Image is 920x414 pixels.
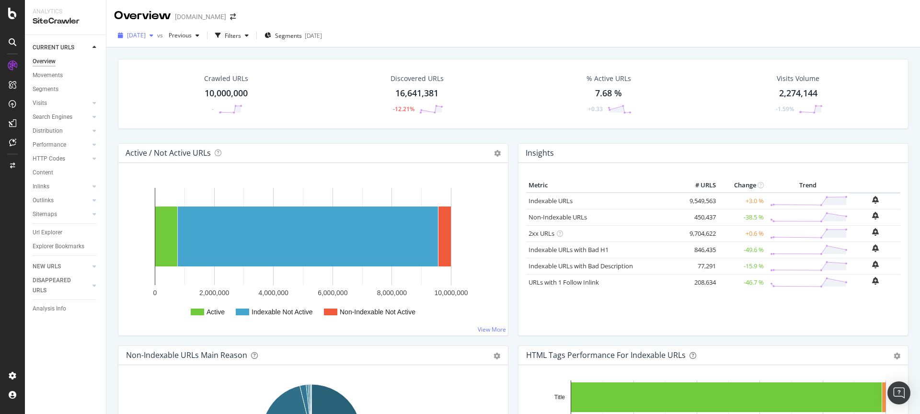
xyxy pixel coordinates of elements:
div: 16,641,381 [395,87,438,100]
a: Url Explorer [33,228,99,238]
div: HTTP Codes [33,154,65,164]
td: 846,435 [680,241,718,258]
a: HTTP Codes [33,154,90,164]
div: Performance [33,140,66,150]
text: 6,000,000 [318,289,347,297]
a: Indexable URLs with Bad Description [529,262,633,270]
div: Analytics [33,8,98,16]
th: Change [718,178,766,193]
div: Non-Indexable URLs Main Reason [126,350,247,360]
a: Segments [33,84,99,94]
div: Visits [33,98,47,108]
text: Indexable Not Active [252,308,313,316]
td: -49.6 % [718,241,766,258]
td: -38.5 % [718,209,766,225]
div: +0.33 [588,105,603,113]
div: bell-plus [872,244,879,252]
span: Previous [165,31,192,39]
a: Indexable URLs [529,196,573,205]
div: bell-plus [872,228,879,236]
div: - [212,105,214,113]
div: -12.21% [393,105,414,113]
div: bell-plus [872,196,879,204]
a: Explorer Bookmarks [33,241,99,252]
a: Movements [33,70,99,80]
td: 77,291 [680,258,718,274]
div: Inlinks [33,182,49,192]
div: NEW URLS [33,262,61,272]
div: % Active URLs [586,74,631,83]
a: Indexable URLs with Bad H1 [529,245,609,254]
a: DISAPPEARED URLS [33,276,90,296]
text: Active [207,308,225,316]
div: SiteCrawler [33,16,98,27]
div: Analysis Info [33,304,66,314]
td: 9,549,563 [680,193,718,209]
th: # URLS [680,178,718,193]
div: bell-plus [872,261,879,268]
svg: A chart. [126,178,497,328]
a: Performance [33,140,90,150]
text: 0 [153,289,157,297]
div: [DOMAIN_NAME] [175,12,226,22]
div: Discovered URLs [391,74,444,83]
div: arrow-right-arrow-left [230,13,236,20]
text: Non-Indexable Not Active [340,308,415,316]
a: Overview [33,57,99,67]
a: Content [33,168,99,178]
a: Analysis Info [33,304,99,314]
div: Outlinks [33,195,54,206]
button: Segments[DATE] [261,28,326,43]
div: -1.59% [776,105,794,113]
div: 7.68 % [595,87,622,100]
a: CURRENT URLS [33,43,90,53]
div: Visits Volume [777,74,819,83]
td: 208,634 [680,274,718,290]
text: 10,000,000 [434,289,468,297]
td: +0.6 % [718,225,766,241]
button: Filters [211,28,253,43]
div: Crawled URLs [204,74,248,83]
text: 2,000,000 [199,289,229,297]
div: 2,274,144 [779,87,817,100]
i: Options [494,150,501,157]
text: Title [554,394,565,401]
div: Overview [33,57,56,67]
h4: Active / Not Active URLs [126,147,211,160]
div: Content [33,168,53,178]
a: Visits [33,98,90,108]
button: [DATE] [114,28,157,43]
div: HTML Tags Performance for Indexable URLs [526,350,686,360]
div: Sitemaps [33,209,57,219]
div: Distribution [33,126,63,136]
a: Search Engines [33,112,90,122]
div: gear [494,353,500,359]
text: 8,000,000 [377,289,407,297]
a: View More [478,325,506,333]
div: Search Engines [33,112,72,122]
td: -46.7 % [718,274,766,290]
td: -15.9 % [718,258,766,274]
div: Open Intercom Messenger [887,381,910,404]
td: 450,437 [680,209,718,225]
div: gear [894,353,900,359]
a: Outlinks [33,195,90,206]
div: Segments [33,84,58,94]
button: Previous [165,28,203,43]
div: Explorer Bookmarks [33,241,84,252]
div: Overview [114,8,171,24]
a: Sitemaps [33,209,90,219]
text: 4,000,000 [259,289,288,297]
span: Segments [275,32,302,40]
div: Movements [33,70,63,80]
a: NEW URLS [33,262,90,272]
div: bell-plus [872,277,879,285]
div: CURRENT URLS [33,43,74,53]
a: URLs with 1 Follow Inlink [529,278,599,287]
th: Metric [526,178,680,193]
div: Url Explorer [33,228,62,238]
h4: Insights [526,147,554,160]
span: vs [157,31,165,39]
div: Filters [225,32,241,40]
